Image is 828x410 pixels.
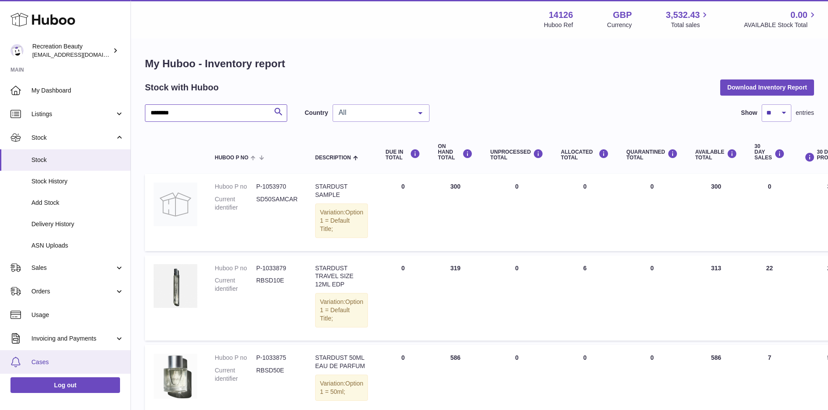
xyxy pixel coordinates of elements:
img: product image [154,264,197,308]
td: 300 [429,174,481,251]
span: [EMAIL_ADDRESS][DOMAIN_NAME] [32,51,128,58]
span: Stock [31,156,124,164]
td: 0 [481,255,552,341]
button: Download Inventory Report [720,79,814,95]
span: Invoicing and Payments [31,334,115,343]
dt: Current identifier [215,195,256,212]
span: Cases [31,358,124,366]
div: Recreation Beauty [32,42,111,59]
div: STARDUST 50ML EAU DE PARFUM [315,354,368,370]
div: 30 DAY SALES [755,144,785,161]
span: My Dashboard [31,86,124,95]
span: 3,532.43 [666,9,700,21]
span: Option 1 = Default Title; [320,298,363,322]
span: 0 [650,265,654,272]
div: STARDUST SAMPLE [315,183,368,199]
dd: P-1053970 [256,183,298,191]
span: Stock [31,134,115,142]
strong: GBP [613,9,632,21]
span: Description [315,155,351,161]
div: QUARANTINED Total [626,149,678,161]
td: 313 [687,255,746,341]
img: customercare@recreationbeauty.com [10,44,24,57]
td: 22 [746,255,794,341]
div: Currency [607,21,632,29]
span: Add Stock [31,199,124,207]
span: 0.00 [790,9,807,21]
td: 0 [377,255,429,341]
a: 3,532.43 Total sales [666,9,710,29]
span: Orders [31,287,115,296]
div: UNPROCESSED Total [490,149,543,161]
dt: Current identifier [215,366,256,383]
dt: Huboo P no [215,354,256,362]
td: 0 [481,174,552,251]
td: 300 [687,174,746,251]
td: 319 [429,255,481,341]
span: All [337,108,412,117]
dd: RBSD50E [256,366,298,383]
span: Delivery History [31,220,124,228]
div: Huboo Ref [544,21,573,29]
img: product image [154,183,197,226]
dd: P-1033879 [256,264,298,272]
div: DUE IN TOTAL [385,149,420,161]
dd: RBSD10E [256,276,298,293]
div: STARDUST TRAVEL SIZE 12ML EDP [315,264,368,289]
span: Option 1 = Default Title; [320,209,363,232]
span: 0 [650,183,654,190]
a: 0.00 AVAILABLE Stock Total [744,9,818,29]
span: Huboo P no [215,155,248,161]
a: Log out [10,377,120,393]
dt: Current identifier [215,276,256,293]
h2: Stock with Huboo [145,82,219,93]
td: 0 [377,174,429,251]
td: 0 [746,174,794,251]
div: Variation: [315,375,368,401]
div: ALLOCATED Total [561,149,609,161]
span: Total sales [671,21,710,29]
dt: Huboo P no [215,183,256,191]
label: Show [741,109,757,117]
label: Country [305,109,328,117]
span: Sales [31,264,115,272]
td: 6 [552,255,618,341]
span: entries [796,109,814,117]
div: Variation: [315,293,368,327]
dd: SD50SAMCAR [256,195,298,212]
h1: My Huboo - Inventory report [145,57,814,71]
strong: 14126 [549,9,573,21]
dd: P-1033875 [256,354,298,362]
img: product image [154,354,197,399]
div: Variation: [315,203,368,238]
span: Listings [31,110,115,118]
span: Usage [31,311,124,319]
div: ON HAND Total [438,144,473,161]
span: Stock History [31,177,124,186]
span: AVAILABLE Stock Total [744,21,818,29]
span: Option 1 = 50ml; [320,380,363,395]
dt: Huboo P no [215,264,256,272]
span: 0 [650,354,654,361]
td: 0 [552,174,618,251]
span: ASN Uploads [31,241,124,250]
div: AVAILABLE Total [695,149,737,161]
